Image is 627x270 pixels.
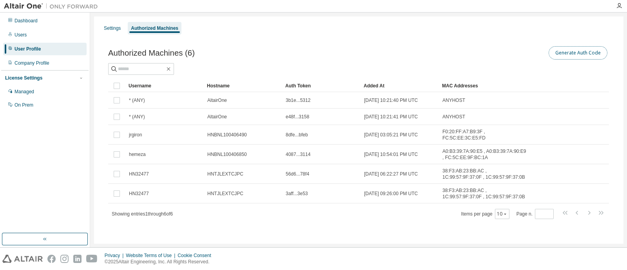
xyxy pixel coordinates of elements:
span: 38:F3:AB:23:BB:AC , 1C:99:57:9F:37:0F , 1C:99:57:9F:37:0B [442,187,526,200]
span: 4087...3114 [286,151,310,158]
span: 3aff...3e53 [286,190,308,197]
span: Showing entries 1 through 6 of 6 [112,211,173,217]
div: Hostname [207,80,279,92]
span: ANYHOST [442,97,465,103]
div: Dashboard [14,18,38,24]
span: HNTJLEXTCJPC [207,190,243,197]
div: Managed [14,89,34,95]
div: Authorized Machines [131,25,178,31]
span: [DATE] 03:05:21 PM UTC [364,132,418,138]
span: [DATE] 10:54:01 PM UTC [364,151,418,158]
span: [DATE] 06:22:27 PM UTC [364,171,418,177]
img: instagram.svg [60,255,69,263]
img: linkedin.svg [73,255,82,263]
span: HN32477 [129,171,149,177]
img: youtube.svg [86,255,98,263]
span: 38:F3:AB:23:BB:AC , 1C:99:57:9F:37:0F , 1C:99:57:9F:37:0B [442,168,526,180]
span: HNBNL100406490 [207,132,247,138]
span: HNBNL100406850 [207,151,247,158]
div: Website Terms of Use [126,252,178,259]
span: Items per page [461,209,509,219]
button: 10 [497,211,507,217]
span: AltairOne [207,114,227,120]
span: F0:20:FF:A7:B9:3F , FC:5C:EE:3C:E5:FD [442,129,526,141]
div: MAC Addresses [442,80,527,92]
button: Generate Auth Code [549,46,607,60]
div: Privacy [105,252,126,259]
span: 56d6...78f4 [286,171,309,177]
div: Auth Token [285,80,357,92]
span: ANYHOST [442,114,465,120]
div: Company Profile [14,60,49,66]
span: * (ANY) [129,97,145,103]
p: © 2025 Altair Engineering, Inc. All Rights Reserved. [105,259,216,265]
div: Username [129,80,201,92]
span: Authorized Machines (6) [108,49,195,58]
img: altair_logo.svg [2,255,43,263]
span: [DATE] 09:26:00 PM UTC [364,190,418,197]
div: Settings [104,25,121,31]
span: HN32477 [129,190,149,197]
span: A0:B3:39:7A:90:E5 , A0:B3:39:7A:90:E9 , FC:5C:EE:9F:BC:1A [442,148,526,161]
span: [DATE] 10:21:40 PM UTC [364,97,418,103]
span: jrgiron [129,132,142,138]
span: 3b1e...5312 [286,97,310,103]
span: e48f...3158 [286,114,309,120]
div: License Settings [5,75,42,81]
span: AltairOne [207,97,227,103]
div: Cookie Consent [178,252,216,259]
img: facebook.svg [47,255,56,263]
div: User Profile [14,46,41,52]
span: * (ANY) [129,114,145,120]
span: Page n. [516,209,554,219]
span: hemeza [129,151,146,158]
div: Users [14,32,27,38]
span: 8dfe...bfeb [286,132,308,138]
span: HNTJLEXTCJPC [207,171,243,177]
div: On Prem [14,102,33,108]
span: [DATE] 10:21:41 PM UTC [364,114,418,120]
img: Altair One [4,2,102,10]
div: Added At [364,80,436,92]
